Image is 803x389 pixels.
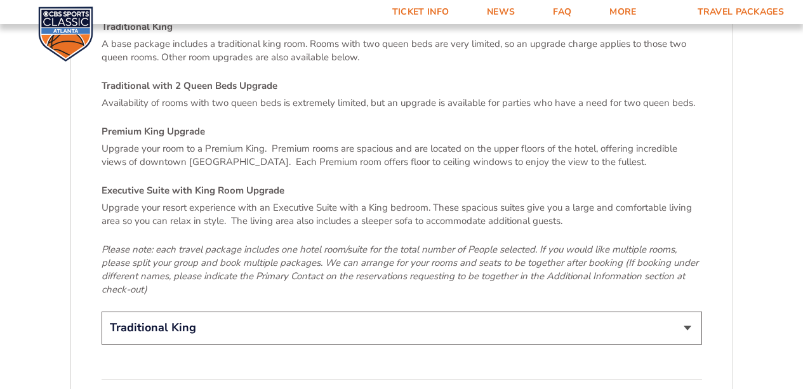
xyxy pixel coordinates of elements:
h4: Executive Suite with King Room Upgrade [102,184,702,197]
img: CBS Sports Classic [38,6,93,62]
p: Availability of rooms with two queen beds is extremely limited, but an upgrade is available for p... [102,96,702,110]
h4: Traditional with 2 Queen Beds Upgrade [102,79,702,93]
h4: Premium King Upgrade [102,125,702,138]
h4: Traditional King [102,20,702,34]
em: Please note: each travel package includes one hotel room/suite for the total number of People sel... [102,243,698,296]
p: A base package includes a traditional king room. Rooms with two queen beds are very limited, so a... [102,37,702,64]
p: Upgrade your resort experience with an Executive Suite with a King bedroom. These spacious suites... [102,201,702,228]
p: Upgrade your room to a Premium King. Premium rooms are spacious and are located on the upper floo... [102,142,702,169]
